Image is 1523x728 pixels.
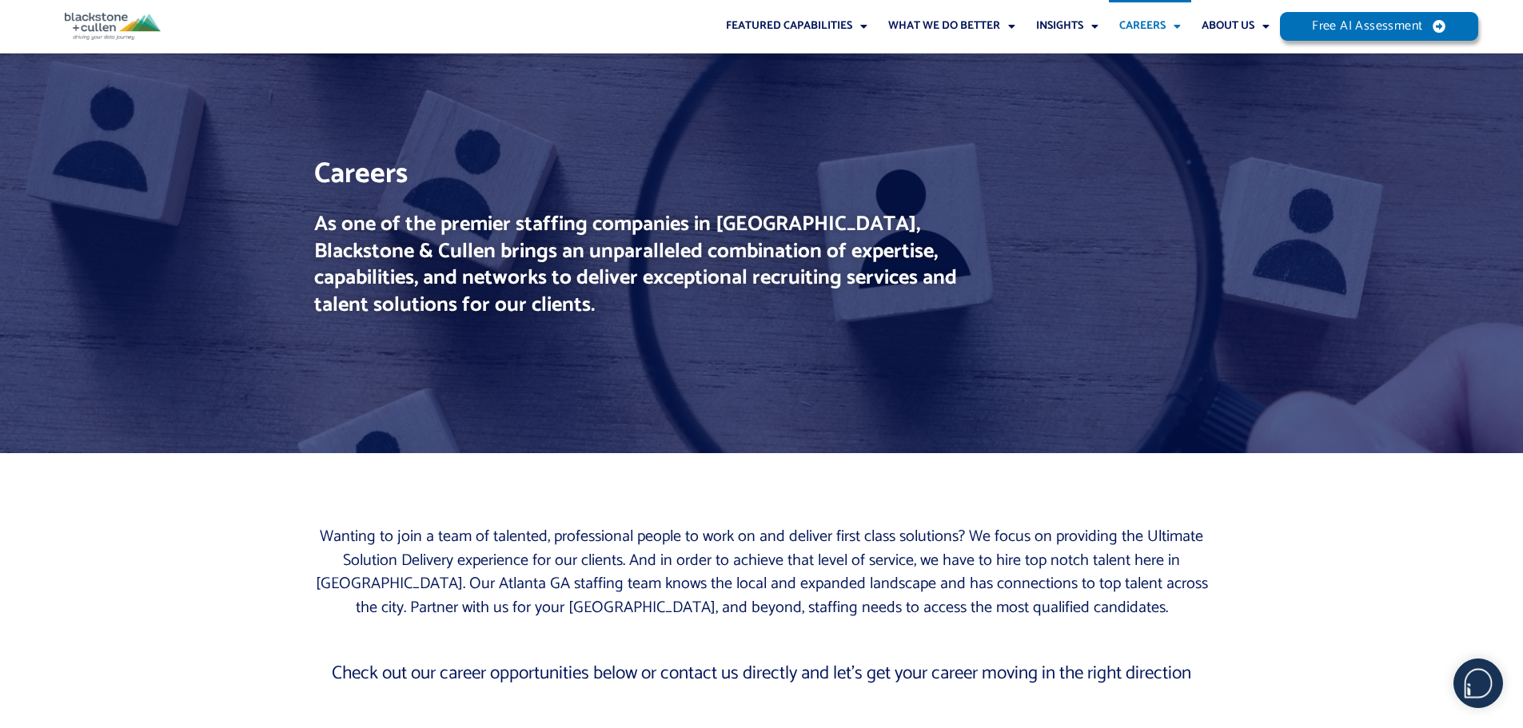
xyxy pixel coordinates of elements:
p: Check out our career opportunities below or contact us directly and let’s get your career moving ... [314,662,1210,686]
h2: As one of the premier staffing companies in [GEOGRAPHIC_DATA], Blackstone & Cullen brings an unpa... [314,211,966,319]
a: Free AI Assessment [1280,12,1478,41]
p: Wanting to join a team of talented, professional people to work on and deliver first class soluti... [314,525,1210,620]
span: Free AI Assessment [1312,20,1422,33]
h1: Careers [314,154,966,194]
img: users%2F5SSOSaKfQqXq3cFEnIZRYMEs4ra2%2Fmedia%2Fimages%2F-Bulle%20blanche%20sans%20fond%20%2B%20ma... [1454,659,1502,707]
